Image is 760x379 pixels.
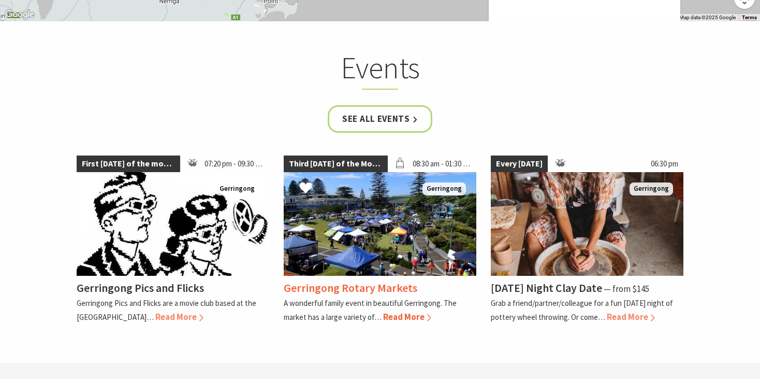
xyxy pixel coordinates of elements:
span: Third [DATE] of the Month [284,156,388,172]
span: 06:30 pm [646,156,683,172]
a: Every [DATE] 06:30 pm Photo shows female sitting at pottery wheel with hands on a ball of clay Ge... [491,156,683,324]
h4: [DATE] Night Clay Date [491,280,602,295]
img: Google [3,8,37,21]
span: Read More [155,311,203,322]
img: Christmas Market and Street Parade [284,172,476,276]
span: 07:20 pm - 09:30 pm [199,156,269,172]
span: Gerringong [215,183,259,195]
img: Photo shows female sitting at pottery wheel with hands on a ball of clay [491,172,683,276]
p: A wonderful family event in beautiful Gerringong. The market has a large variety of… [284,298,457,322]
a: Terms (opens in new tab) [742,15,757,21]
h4: Gerringong Pics and Flicks [77,280,204,295]
a: Third [DATE] of the Month 08:30 am - 01:30 pm Christmas Market and Street Parade Gerringong Gerri... [284,156,476,324]
a: See all Events [328,105,432,133]
span: Gerringong [630,183,673,195]
h4: Gerringong Rotary Markets [284,280,417,295]
span: Map data ©2025 Google [679,15,736,20]
p: Gerringong Pics and Flicks are a movie club based at the [GEOGRAPHIC_DATA]… [77,298,256,322]
span: Every [DATE] [491,156,548,172]
a: First [DATE] of the month 07:20 pm - 09:30 pm Gerringong Gerringong Pics and Flicks Gerringong Pi... [77,156,269,324]
span: Gerringong [422,183,466,195]
span: First [DATE] of the month [77,156,180,172]
span: Read More [383,311,431,322]
a: Open this area in Google Maps (opens a new window) [3,8,37,21]
span: 08:30 am - 01:30 pm [407,156,476,172]
span: ⁠— from $145 [604,283,649,294]
p: Grab a friend/partner/colleague for a fun [DATE] night of pottery wheel throwing. Or come… [491,298,673,322]
span: Read More [607,311,655,322]
button: Click to Favourite Gerringong Rotary Markets [289,171,323,206]
h2: Events [177,50,583,90]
